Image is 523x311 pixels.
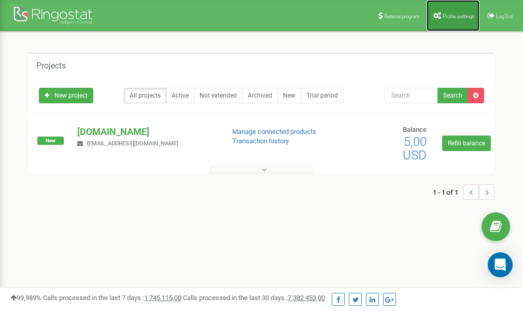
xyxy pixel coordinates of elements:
[496,13,513,19] span: Log Out
[277,88,301,103] a: New
[183,294,325,302] span: Calls processed in the last 30 days :
[39,88,93,103] a: New project
[36,61,66,71] h5: Projects
[194,88,243,103] a: Not extended
[10,294,41,302] span: 99,989%
[488,252,513,277] div: Open Intercom Messenger
[384,13,420,19] span: Referral program
[443,13,474,19] span: Profile settings
[87,140,178,147] span: [EMAIL_ADDRESS][DOMAIN_NAME]
[232,137,289,145] a: Transaction history
[385,88,438,103] input: Search
[124,88,166,103] a: All projects
[403,126,427,133] span: Balance
[437,88,468,103] button: Search
[442,136,491,151] a: Refill balance
[43,294,181,302] span: Calls processed in the last 7 days :
[433,174,494,210] nav: ...
[77,125,215,139] p: [DOMAIN_NAME]
[288,294,325,302] u: 7 382 453,00
[433,184,463,200] span: 1 - 1 of 1
[301,88,344,103] a: Trial period
[242,88,278,103] a: Archived
[144,294,181,302] u: 1 745 115,00
[232,128,316,136] a: Manage connected products
[166,88,194,103] a: Active
[403,134,427,163] span: 5,00 USD
[37,137,64,145] span: New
